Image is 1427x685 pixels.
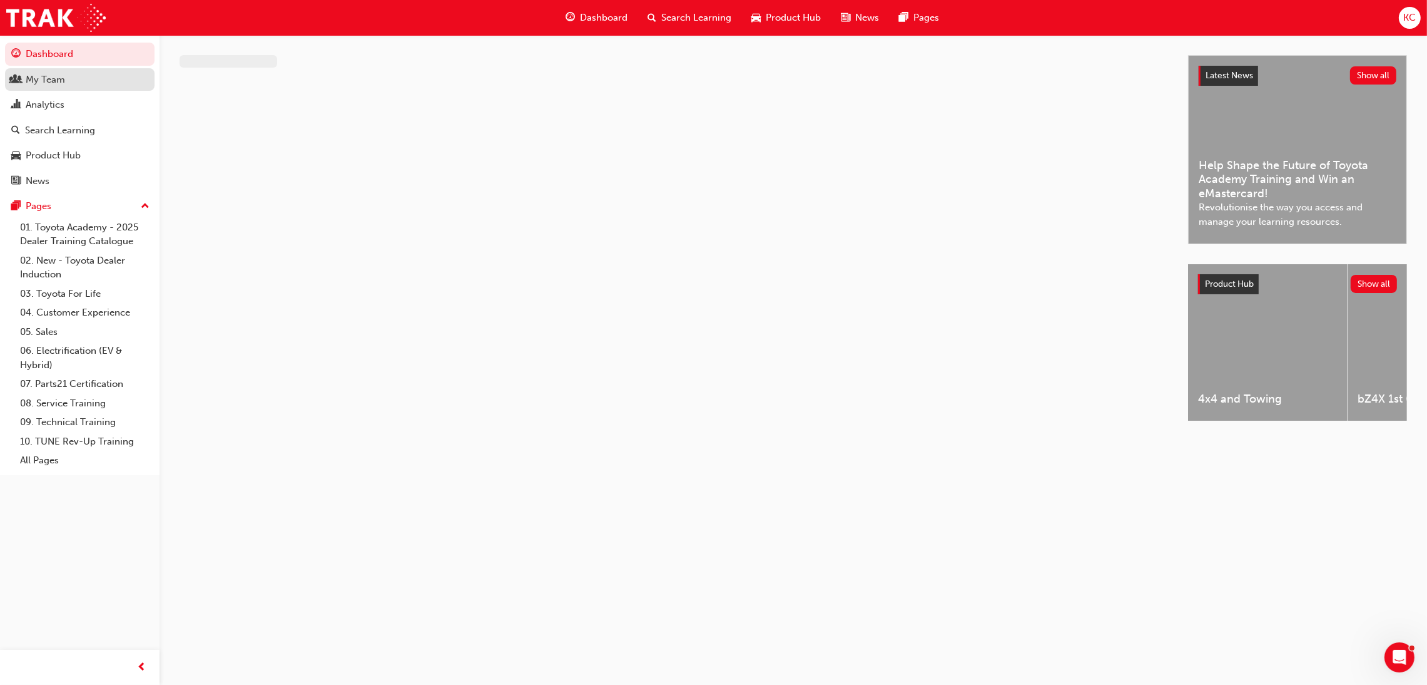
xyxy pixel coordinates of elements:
a: news-iconNews [831,5,889,31]
div: Product Hub [26,148,81,163]
button: KC [1399,7,1421,29]
button: DashboardMy TeamAnalyticsSearch LearningProduct HubNews [5,40,155,195]
div: News [26,174,49,188]
span: up-icon [141,198,150,215]
span: Pages [913,11,939,25]
span: pages-icon [899,10,908,26]
a: Dashboard [5,43,155,66]
span: prev-icon [138,660,147,676]
a: 02. New - Toyota Dealer Induction [15,251,155,284]
span: pages-icon [11,201,21,212]
span: guage-icon [11,49,21,60]
a: 06. Electrification (EV & Hybrid) [15,341,155,374]
button: Pages [5,195,155,218]
span: Latest News [1206,70,1253,81]
a: Analytics [5,93,155,116]
iframe: Intercom live chat [1384,642,1414,672]
a: pages-iconPages [889,5,949,31]
span: Product Hub [766,11,821,25]
span: Dashboard [580,11,627,25]
a: search-iconSearch Learning [637,5,741,31]
a: Product Hub [5,144,155,167]
span: chart-icon [11,100,21,111]
span: guage-icon [566,10,575,26]
span: News [855,11,879,25]
span: KC [1403,11,1416,25]
span: search-icon [647,10,656,26]
div: My Team [26,73,65,87]
a: 4x4 and Towing [1188,264,1348,421]
a: Latest NewsShow all [1199,66,1396,86]
a: All Pages [15,451,155,470]
button: Show all [1350,66,1397,85]
span: Search Learning [661,11,731,25]
a: Latest NewsShow allHelp Shape the Future of Toyota Academy Training and Win an eMastercard!Revolu... [1188,55,1407,244]
img: Trak [6,4,106,32]
span: news-icon [841,10,850,26]
span: Product Hub [1205,279,1254,289]
a: 03. Toyota For Life [15,284,155,304]
a: 05. Sales [15,322,155,342]
a: 07. Parts21 Certification [15,374,155,394]
a: Product HubShow all [1198,274,1397,294]
a: 04. Customer Experience [15,303,155,322]
a: News [5,170,155,193]
a: 09. Technical Training [15,413,155,432]
a: car-iconProduct Hub [741,5,831,31]
a: 10. TUNE Rev-Up Training [15,432,155,451]
a: guage-iconDashboard [556,5,637,31]
a: 01. Toyota Academy - 2025 Dealer Training Catalogue [15,218,155,251]
a: Search Learning [5,119,155,142]
button: Show all [1351,275,1398,293]
span: people-icon [11,75,21,86]
div: Analytics [26,98,64,112]
div: Search Learning [25,123,95,138]
span: Revolutionise the way you access and manage your learning resources. [1199,200,1396,229]
span: car-icon [11,150,21,162]
span: 4x4 and Towing [1198,392,1338,406]
span: car-icon [751,10,761,26]
span: Help Shape the Future of Toyota Academy Training and Win an eMastercard! [1199,158,1396,201]
span: search-icon [11,125,20,136]
div: Pages [26,199,51,214]
a: My Team [5,68,155,91]
span: news-icon [11,176,21,187]
a: 08. Service Training [15,394,155,413]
